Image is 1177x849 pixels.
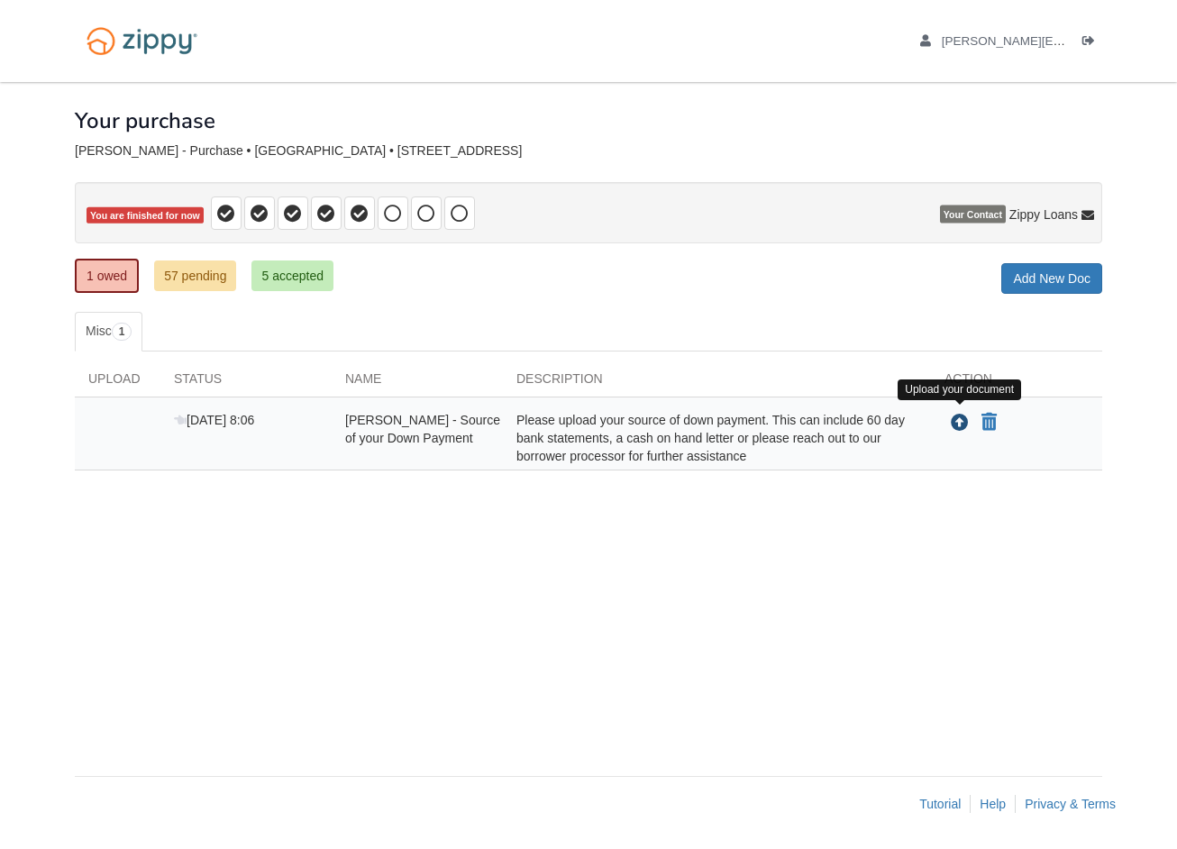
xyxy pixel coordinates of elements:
a: Tutorial [919,797,961,811]
a: 1 owed [75,259,139,293]
a: Help [980,797,1006,811]
button: Declare Arron Perkins - Source of your Down Payment not applicable [980,412,999,434]
img: Logo [75,18,209,64]
a: 57 pending [154,260,236,291]
span: [PERSON_NAME] - Source of your Down Payment [345,413,500,445]
div: [PERSON_NAME] - Purchase • [GEOGRAPHIC_DATA] • [STREET_ADDRESS] [75,143,1102,159]
div: Description [503,370,931,397]
a: Privacy & Terms [1025,797,1116,811]
a: 5 accepted [251,260,333,291]
h1: Your purchase [75,109,215,132]
button: Upload Arron Perkins - Source of your Down Payment [949,411,971,434]
a: Misc [75,312,142,351]
a: Log out [1082,34,1102,52]
div: Upload [75,370,160,397]
div: Status [160,370,332,397]
span: Your Contact [940,205,1006,224]
span: [DATE] 8:06 [174,413,254,427]
span: Zippy Loans [1009,205,1078,224]
span: You are finished for now [87,207,204,224]
div: Action [931,370,1102,397]
a: Add New Doc [1001,263,1102,294]
div: Upload your document [898,379,1021,400]
div: Name [332,370,503,397]
div: Please upload your source of down payment. This can include 60 day bank statements, a cash on han... [503,411,931,465]
span: 1 [112,323,132,341]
